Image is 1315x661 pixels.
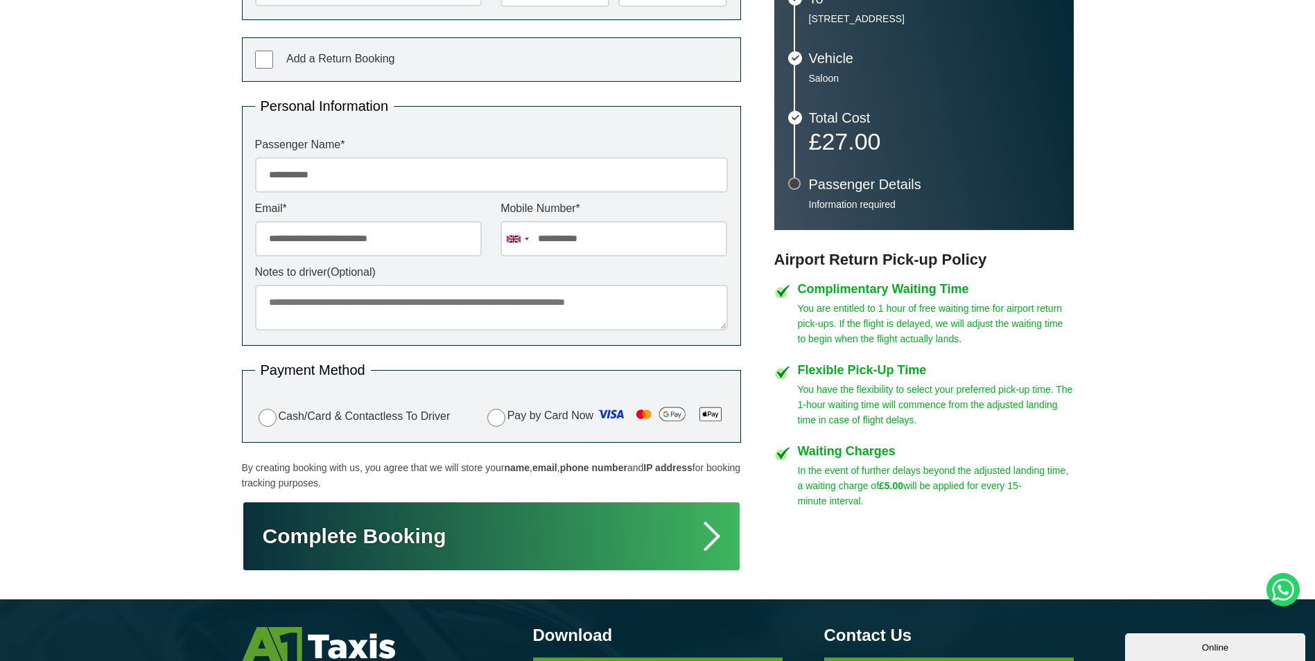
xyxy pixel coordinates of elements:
h4: Complimentary Waiting Time [798,283,1074,295]
label: Email [255,203,482,214]
input: Cash/Card & Contactless To Driver [259,409,277,427]
span: Add a Return Booking [286,53,395,64]
strong: phone number [560,462,627,473]
span: (Optional) [327,266,376,278]
p: Information required [809,198,1060,211]
h3: Vehicle [809,51,1060,65]
input: Add a Return Booking [255,51,273,69]
legend: Payment Method [255,363,371,377]
h3: Contact Us [824,627,1074,644]
label: Passenger Name [255,139,728,150]
iframe: chat widget [1125,631,1308,661]
p: [STREET_ADDRESS] [809,12,1060,25]
h3: Airport Return Pick-up Policy [774,251,1074,269]
p: Saloon [809,72,1060,85]
strong: email [532,462,557,473]
button: Complete Booking [242,501,741,572]
p: By creating booking with us, you agree that we will store your , , and for booking tracking purpo... [242,460,741,491]
h3: Total Cost [809,111,1060,125]
h3: Passenger Details [809,177,1060,191]
p: £ [809,132,1060,151]
span: 27.00 [821,128,880,155]
legend: Personal Information [255,99,394,113]
strong: £5.00 [879,480,903,491]
strong: name [504,462,530,473]
input: Pay by Card Now [487,409,505,427]
h4: Flexible Pick-Up Time [798,364,1074,376]
strong: IP address [643,462,693,473]
p: You have the flexibility to select your preferred pick-up time. The 1-hour waiting time will comm... [798,382,1074,428]
h3: Download [533,627,783,644]
p: In the event of further delays beyond the adjusted landing time, a waiting charge of will be appl... [798,463,1074,509]
div: United Kingdom: +44 [501,222,533,256]
label: Mobile Number [500,203,727,214]
label: Notes to driver [255,267,728,278]
p: You are entitled to 1 hour of free waiting time for airport return pick-ups. If the flight is del... [798,301,1074,346]
label: Cash/Card & Contactless To Driver [255,407,451,427]
h4: Waiting Charges [798,445,1074,457]
label: Pay by Card Now [484,403,728,430]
